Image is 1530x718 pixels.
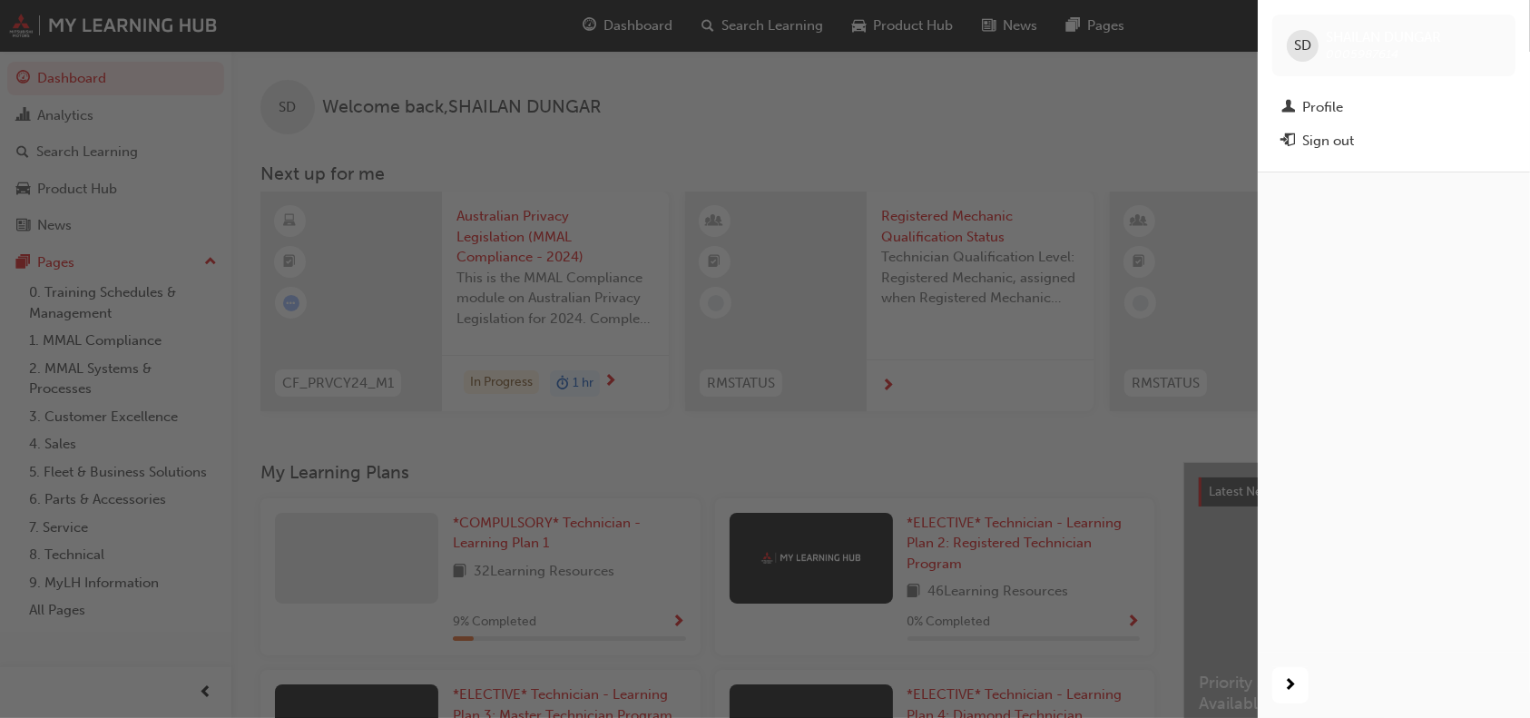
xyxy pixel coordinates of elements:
[1294,35,1311,56] span: SD
[1302,97,1343,118] div: Profile
[1281,100,1295,116] span: man-icon
[1326,46,1398,62] span: 0005987614
[1281,133,1295,150] span: exit-icon
[1272,124,1515,158] button: Sign out
[1326,29,1441,45] span: SHAILAN DUNGAR
[1302,131,1354,152] div: Sign out
[1272,91,1515,124] a: Profile
[1284,674,1298,697] span: next-icon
